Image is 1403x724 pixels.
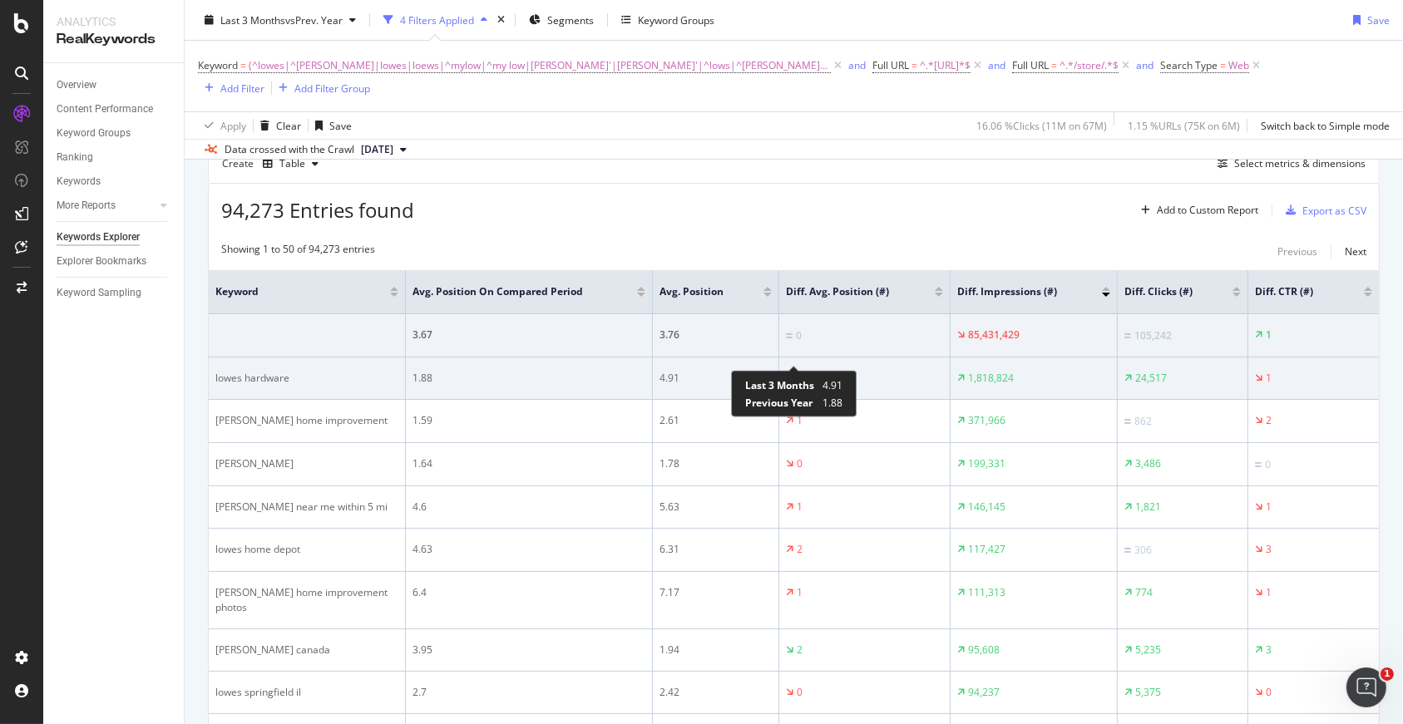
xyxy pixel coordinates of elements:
div: 371,966 [968,413,1005,428]
div: 862 [1134,414,1152,429]
span: 2025 Aug. 25th [361,142,393,157]
div: 0 [1266,685,1272,700]
img: Equal [1124,333,1131,338]
span: Web [1228,54,1249,77]
div: 1 [1266,328,1272,342]
span: = [1220,58,1226,72]
img: Equal [1124,419,1131,424]
button: Export as CSV [1279,197,1366,224]
span: (^lowes|^[PERSON_NAME]|lowes|loews|^mylow|^my low|[PERSON_NAME]'|[PERSON_NAME]'|^lows|^[PERSON_NA... [249,54,831,77]
div: [PERSON_NAME] home improvement [215,413,398,428]
span: Full URL [1012,58,1049,72]
div: 0 [1265,457,1271,472]
button: Table [256,150,325,177]
button: Apply [198,112,246,139]
div: 2.61 [660,413,772,428]
div: Create [222,150,325,177]
div: Export as CSV [1302,204,1366,218]
div: Next [1345,244,1366,259]
span: = [240,58,246,72]
a: Explorer Bookmarks [57,253,172,270]
div: lowes springfield il [215,685,398,700]
div: Keyword Groups [57,125,131,142]
div: Save [329,118,352,132]
div: 4.6 [413,500,645,515]
div: 5,235 [1135,643,1161,658]
div: 117,427 [968,542,1005,557]
img: Equal [1255,462,1262,467]
div: Ranking [57,149,93,166]
div: 4 Filters Applied [400,12,474,27]
span: 1 [1381,667,1394,681]
button: Add Filter [198,78,264,98]
button: and [848,57,866,73]
div: Table [279,159,305,169]
div: lowes home depot [215,542,398,557]
iframe: Intercom live chat [1346,667,1386,707]
button: [DATE] [354,140,413,160]
button: and [1136,57,1154,73]
div: 105,242 [1134,328,1172,343]
div: Keyword Groups [638,12,714,27]
div: Content Performance [57,101,153,118]
button: and [988,57,1005,73]
div: Add Filter Group [294,81,370,95]
div: 2.42 [660,685,772,700]
button: Previous [1277,242,1317,262]
div: 2 [797,643,803,658]
div: 2 [797,542,803,557]
div: 1,818,824 [968,371,1014,386]
button: Add to Custom Report [1134,197,1258,224]
span: 4.91 [823,378,842,392]
div: 1.88 [413,371,645,386]
div: Explorer Bookmarks [57,253,146,270]
button: Segments [522,7,600,33]
span: Diff. Clicks (#) [1124,284,1208,299]
div: 3 [1266,542,1272,557]
div: 3,486 [1135,456,1161,471]
div: times [494,12,508,28]
div: 1 [1266,585,1272,600]
div: 5,375 [1135,685,1161,700]
span: Diff. Avg. Position (#) [786,284,910,299]
div: and [848,58,866,72]
span: ^.*[URL]*$ [920,54,971,77]
div: Apply [220,118,246,132]
div: More Reports [57,197,116,214]
div: and [988,58,1005,72]
span: Keyword [215,284,365,299]
button: Add Filter Group [272,78,370,98]
button: Clear [254,112,301,139]
div: Keywords [57,173,101,190]
span: Last 3 Months [220,12,285,27]
div: 1 [1266,371,1272,386]
span: Segments [547,12,594,27]
div: 3.95 [413,643,645,658]
div: 0 [796,328,802,343]
span: Diff. CTR (#) [1255,284,1339,299]
button: Keyword Groups [615,7,721,33]
a: Content Performance [57,101,172,118]
div: 2.7 [413,685,645,700]
span: 94,273 Entries found [221,196,414,224]
div: 3.67 [413,328,645,342]
div: 95,608 [968,643,1000,658]
div: Analytics [57,13,170,30]
div: 7.17 [660,585,772,600]
div: Select metrics & dimensions [1234,156,1366,170]
div: 16.06 % Clicks ( 11M on 67M ) [976,118,1107,132]
div: 6.31 [660,542,772,557]
div: lowes hardware [215,371,398,386]
span: Avg. Position [660,284,739,299]
a: More Reports [57,197,156,214]
span: Diff. Impressions (#) [957,284,1077,299]
div: 0 [797,685,803,700]
div: Clear [276,118,301,132]
div: 1.94 [660,643,772,658]
div: Data crossed with the Crawl [225,142,354,157]
a: Ranking [57,149,172,166]
div: [PERSON_NAME] canada [215,643,398,658]
button: Select metrics & dimensions [1211,154,1366,174]
div: 4.91 [660,371,772,386]
a: Keyword Groups [57,125,172,142]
